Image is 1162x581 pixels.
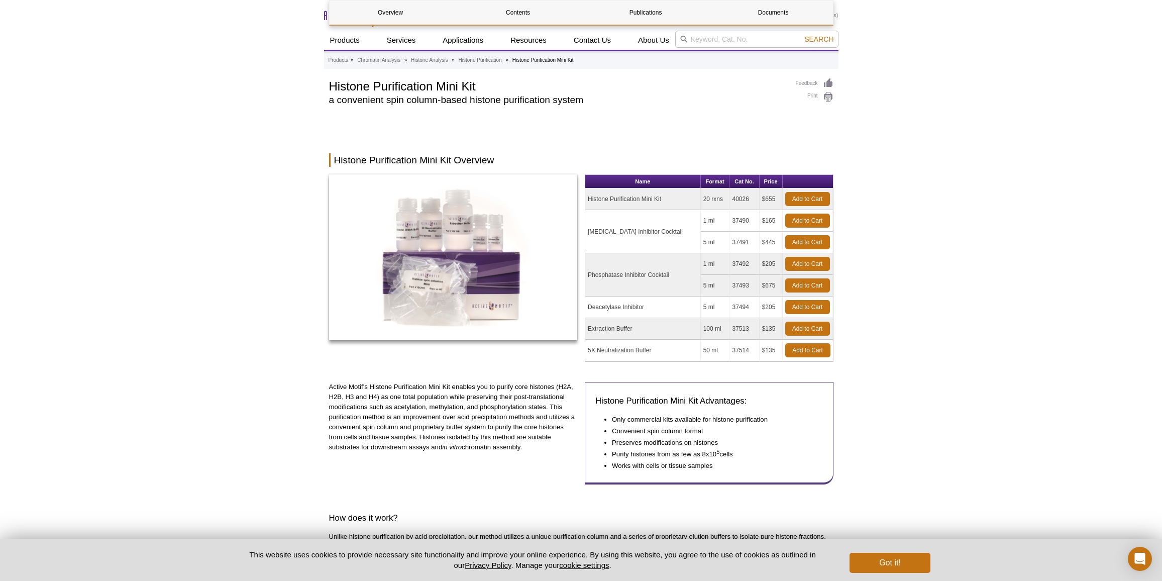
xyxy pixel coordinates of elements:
a: Products [329,56,348,65]
button: cookie settings [559,561,609,569]
a: Add to Cart [785,300,830,314]
a: Applications [437,31,489,50]
li: Works with cells or tissue samples [612,461,813,471]
h2: a convenient spin column-based histone purification system [329,95,786,105]
td: 100 ml [701,318,730,340]
td: $135 [760,340,783,361]
h3: How does it work? [329,512,833,524]
td: 40026 [729,188,759,210]
button: Search [801,35,836,44]
a: Publications [585,1,707,25]
td: 50 ml [701,340,730,361]
p: This website uses cookies to provide necessary site functionality and improve your online experie... [232,549,833,570]
td: 37490 [729,210,759,232]
td: 5 ml [701,275,730,297]
a: About Us [632,31,675,50]
a: Add to Cart [785,322,830,336]
li: Purify histones from as few as 8x10 cells [612,449,813,459]
a: Documents [712,1,834,25]
li: » [351,57,354,63]
th: Cat No. [729,175,759,188]
td: $135 [760,318,783,340]
td: 5 ml [701,232,730,253]
h3: Histone Purification Mini Kit Advantages: [595,395,823,407]
td: Phosphatase Inhibitor Cocktail [585,253,701,297]
a: Add to Cart [785,214,830,228]
td: 37513 [729,318,759,340]
i: in vitro [442,443,462,451]
button: Got it! [850,553,930,573]
th: Format [701,175,730,188]
td: $655 [760,188,783,210]
li: » [452,57,455,63]
h2: Histone Purification Mini Kit Overview [329,153,833,167]
sup: 5 [716,448,719,454]
a: Contact Us [568,31,617,50]
li: Convenient spin column format [612,426,813,436]
a: Add to Cart [785,278,830,293]
p: Unlike histone purification by acid precipitation, our method utilizes a unique purification colu... [329,532,833,562]
td: $165 [760,210,783,232]
input: Keyword, Cat. No. [675,31,838,48]
a: Histone Analysis [411,56,448,65]
td: Deacetylase Inhibitor [585,297,701,318]
span: Search [804,35,833,43]
p: Active Motif's Histone Purification Mini Kit enables you to purify core histones (H2A, H2B, H3 an... [329,382,578,452]
td: Extraction Buffer [585,318,701,340]
li: Preserves modifications on histones [612,438,813,448]
a: Feedback [796,78,833,89]
td: $675 [760,275,783,297]
td: 37493 [729,275,759,297]
a: Resources [504,31,553,50]
td: $445 [760,232,783,253]
td: 20 rxns [701,188,730,210]
a: Contents [457,1,579,25]
td: 5X Neutralization Buffer [585,340,701,361]
td: 5 ml [701,297,730,318]
td: 37492 [729,253,759,275]
li: Only commercial kits available for histone purification [612,415,813,425]
h1: Histone Purification Mini Kit [329,78,786,93]
td: Histone Purification Mini Kit [585,188,701,210]
th: Name [585,175,701,188]
a: Products [324,31,366,50]
a: Add to Cart [785,192,830,206]
td: 1 ml [701,210,730,232]
a: Add to Cart [785,235,830,249]
td: 37491 [729,232,759,253]
img: Histone Purification Mini Kit [329,174,578,340]
a: Privacy Policy [465,561,511,569]
td: 37514 [729,340,759,361]
li: Histone Purification Mini Kit [512,57,574,63]
a: Add to Cart [785,343,830,357]
a: Histone Purification [459,56,502,65]
td: $205 [760,253,783,275]
a: Print [796,91,833,103]
li: » [505,57,508,63]
td: 37494 [729,297,759,318]
td: 1 ml [701,253,730,275]
th: Price [760,175,783,188]
div: Open Intercom Messenger [1128,547,1152,571]
li: » [404,57,407,63]
a: Services [381,31,422,50]
a: Overview [330,1,452,25]
td: [MEDICAL_DATA] Inhibitor Cocktail [585,210,701,253]
a: Chromatin Analysis [357,56,400,65]
td: $205 [760,297,783,318]
a: Add to Cart [785,257,830,271]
